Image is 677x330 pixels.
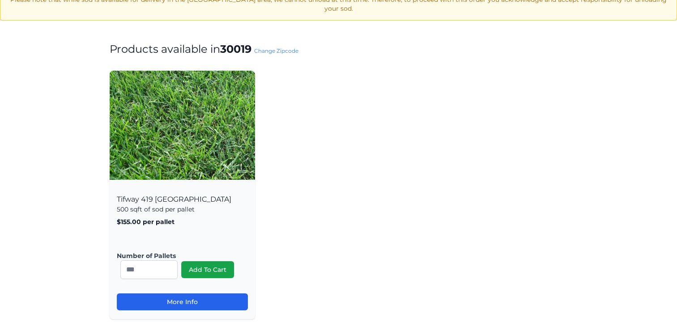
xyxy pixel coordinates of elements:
[110,42,568,56] h1: Products available in
[117,251,241,260] label: Number of Pallets
[110,71,255,180] img: Tifway 419 Bermuda Product Image
[110,185,255,319] div: Tifway 419 [GEOGRAPHIC_DATA]
[181,261,234,278] button: Add To Cart
[254,47,298,54] a: Change Zipcode
[220,42,251,55] strong: 30019
[117,217,248,226] p: $155.00 per pallet
[117,293,248,310] a: More Info
[117,205,248,214] p: 500 sqft of sod per pallet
